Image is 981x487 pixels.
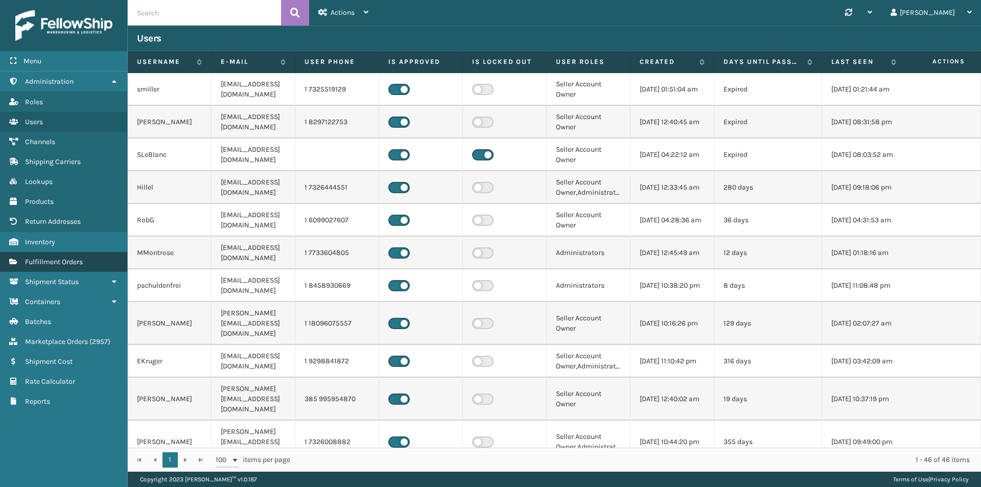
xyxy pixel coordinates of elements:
[714,345,822,378] td: 316 days
[212,421,295,463] td: [PERSON_NAME][EMAIL_ADDRESS][DOMAIN_NAME]
[128,204,212,237] td: RobG
[295,171,379,204] td: 1 7326444551
[547,73,630,106] td: Seller Account Owner
[24,57,41,65] span: Menu
[216,452,290,468] span: items per page
[15,10,112,41] img: logo
[630,378,714,421] td: [DATE] 12:40:02 am
[630,171,714,204] td: [DATE] 12:33:45 am
[212,302,295,345] td: [PERSON_NAME][EMAIL_ADDRESS][DOMAIN_NAME]
[221,57,275,66] label: E-mail
[128,378,212,421] td: [PERSON_NAME]
[822,204,906,237] td: [DATE] 04:31:53 am
[714,106,822,138] td: Expired
[822,73,906,106] td: [DATE] 01:21:44 am
[305,455,970,465] div: 1 - 46 of 46 items
[630,421,714,463] td: [DATE] 10:44:20 pm
[128,345,212,378] td: EKruger
[25,118,43,126] span: Users
[714,302,822,345] td: 129 days
[831,57,886,66] label: Last Seen
[331,8,355,17] span: Actions
[25,297,60,306] span: Containers
[547,171,630,204] td: Seller Account Owner,Administrators
[630,302,714,345] td: [DATE] 10:16:26 pm
[547,421,630,463] td: Seller Account Owner,Administrators
[128,138,212,171] td: SLeBlanc
[472,57,537,66] label: Is Locked Out
[547,204,630,237] td: Seller Account Owner
[25,177,53,186] span: Lookups
[128,237,212,269] td: MMontrose
[822,302,906,345] td: [DATE] 02:07:27 am
[25,397,50,406] span: Reports
[25,277,79,286] span: Shipment Status
[128,171,212,204] td: Hillel
[162,452,178,468] a: 1
[714,378,822,421] td: 19 days
[25,217,81,226] span: Return Addresses
[128,302,212,345] td: [PERSON_NAME]
[822,106,906,138] td: [DATE] 08:31:58 pm
[630,269,714,302] td: [DATE] 10:38:20 pm
[212,237,295,269] td: [EMAIL_ADDRESS][DOMAIN_NAME]
[128,269,212,302] td: pschuldenfrei
[630,204,714,237] td: [DATE] 04:28:36 am
[25,377,75,386] span: Rate Calculator
[714,269,822,302] td: 8 days
[212,269,295,302] td: [EMAIL_ADDRESS][DOMAIN_NAME]
[89,337,110,346] span: ( 2957 )
[547,269,630,302] td: Administrators
[212,138,295,171] td: [EMAIL_ADDRESS][DOMAIN_NAME]
[295,237,379,269] td: 1 7733604805
[212,106,295,138] td: [EMAIL_ADDRESS][DOMAIN_NAME]
[25,77,74,86] span: Administration
[25,317,51,326] span: Batches
[305,57,369,66] label: User phone
[128,106,212,138] td: [PERSON_NAME]
[714,237,822,269] td: 12 days
[128,421,212,463] td: [PERSON_NAME]
[137,32,161,44] h3: Users
[714,73,822,106] td: Expired
[25,197,54,206] span: Products
[900,53,971,70] span: Actions
[25,357,73,366] span: Shipment Cost
[630,106,714,138] td: [DATE] 12:40:45 am
[640,57,694,66] label: Created
[25,238,55,246] span: Inventory
[547,237,630,269] td: Administrators
[212,204,295,237] td: [EMAIL_ADDRESS][DOMAIN_NAME]
[893,476,928,483] a: Terms of Use
[822,421,906,463] td: [DATE] 09:49:00 pm
[822,378,906,421] td: [DATE] 10:37:19 pm
[630,138,714,171] td: [DATE] 04:22:12 am
[295,73,379,106] td: 1 7325519129
[556,57,621,66] label: User Roles
[295,345,379,378] td: 1 9298841872
[137,57,192,66] label: Username
[295,421,379,463] td: 1 7326008882
[295,269,379,302] td: 1 8458930669
[212,378,295,421] td: [PERSON_NAME][EMAIL_ADDRESS][DOMAIN_NAME]
[630,237,714,269] td: [DATE] 12:45:49 am
[295,378,379,421] td: 385 995954870
[216,455,231,465] span: 100
[822,345,906,378] td: [DATE] 03:42:09 am
[547,106,630,138] td: Seller Account Owner
[295,204,379,237] td: 1 6099027607
[547,138,630,171] td: Seller Account Owner
[212,73,295,106] td: [EMAIL_ADDRESS][DOMAIN_NAME]
[930,476,969,483] a: Privacy Policy
[714,138,822,171] td: Expired
[25,337,88,346] span: Marketplace Orders
[25,137,55,146] span: Channels
[723,57,802,66] label: Days until password expires
[822,269,906,302] td: [DATE] 11:08:48 pm
[822,171,906,204] td: [DATE] 09:18:06 pm
[388,57,453,66] label: Is Approved
[295,106,379,138] td: 1 8297122753
[630,345,714,378] td: [DATE] 11:10:42 pm
[822,237,906,269] td: [DATE] 01:18:16 am
[547,378,630,421] td: Seller Account Owner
